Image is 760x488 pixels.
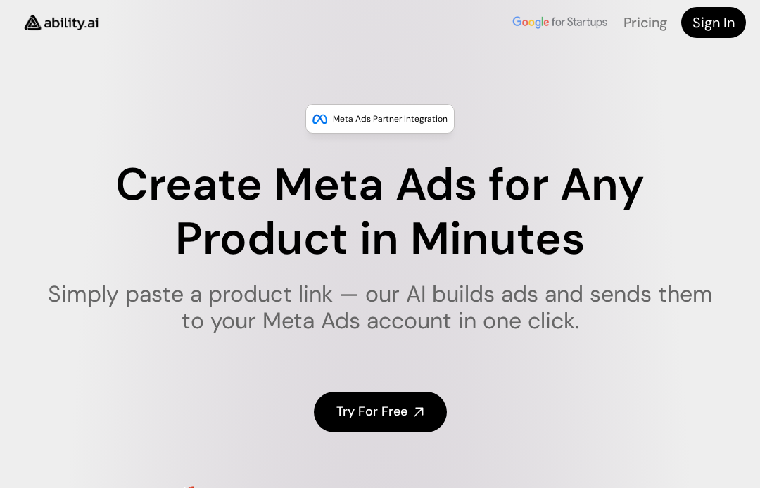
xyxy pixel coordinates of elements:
[692,13,735,32] h4: Sign In
[336,403,407,420] h4: Try For Free
[623,13,667,32] a: Pricing
[44,281,716,335] h1: Simply paste a product link — our AI builds ads and sends them to your Meta Ads account in one cl...
[681,7,746,38] a: Sign In
[44,158,716,267] h1: Create Meta Ads for Any Product in Minutes
[314,392,447,432] a: Try For Free
[333,112,448,126] p: Meta Ads Partner Integration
